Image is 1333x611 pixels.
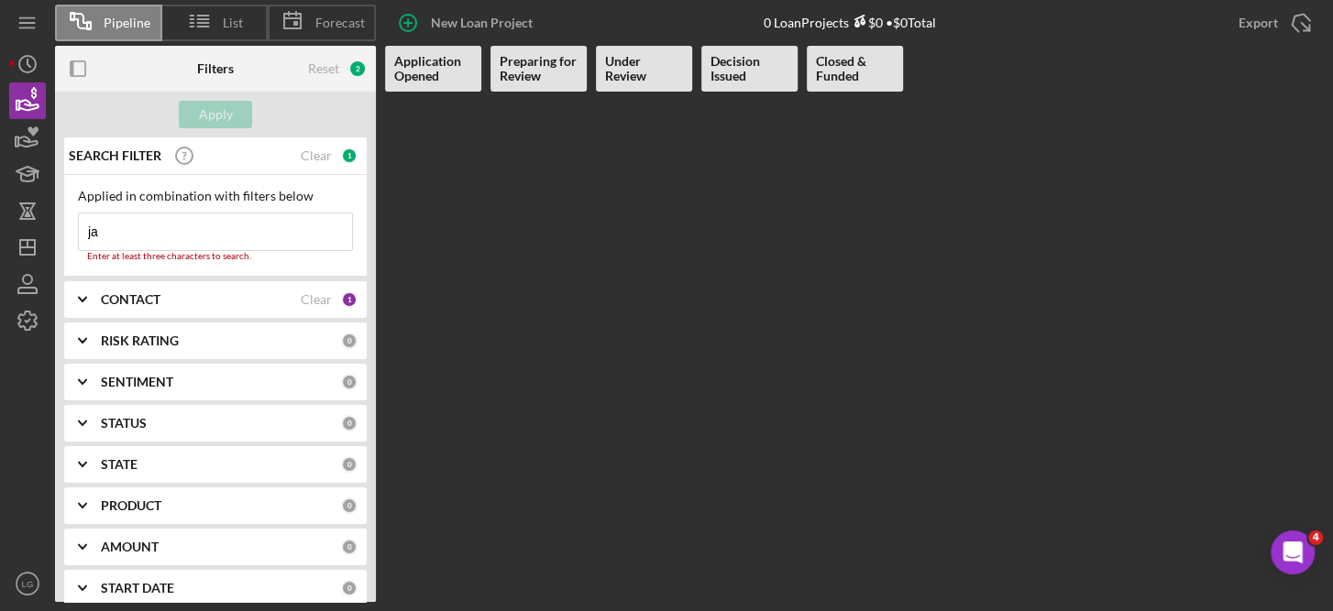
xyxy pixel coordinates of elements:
div: Export [1239,5,1278,41]
div: 2 [348,60,367,78]
div: New Loan Project [431,5,533,41]
div: Applied in combination with filters below [78,189,353,203]
b: Filters [197,61,234,76]
b: STATUS [101,416,147,431]
div: 0 [341,456,358,473]
b: SEARCH FILTER [69,148,161,163]
div: 0 [341,539,358,555]
div: 1 [341,147,358,164]
div: 0 [341,374,358,390]
button: LG [9,565,46,602]
div: Apply [199,101,233,128]
span: 4 [1308,530,1323,545]
div: 0 Loan Projects • $0 Total [764,15,936,30]
button: Export [1220,5,1324,41]
span: Pipeline [104,16,150,30]
div: 0 [341,415,358,431]
b: SENTIMENT [101,375,173,389]
div: Clear [301,292,332,307]
b: Closed & Funded [816,54,894,83]
b: Preparing for Review [500,54,578,83]
div: 1 [341,291,358,308]
b: CONTACT [101,292,160,307]
b: Under Review [605,54,683,83]
div: 0 [341,497,358,514]
span: List [223,16,243,30]
button: New Loan Project [385,5,551,41]
button: Apply [179,101,252,128]
text: LG [22,579,34,589]
div: 0 [341,580,358,596]
div: $0 [849,15,883,30]
b: Decision Issued [711,54,788,83]
span: Forecast [315,16,365,30]
b: RISK RATING [101,333,179,348]
div: Reset [308,61,339,76]
div: Clear [301,148,332,163]
b: START DATE [101,581,174,595]
b: PRODUCT [101,498,161,513]
b: STATE [101,457,138,472]
div: 0 [341,333,358,349]
b: AMOUNT [101,540,159,554]
b: Application Opened [394,54,472,83]
div: Enter at least three characters to search. [78,251,353,262]
iframe: Intercom live chat [1271,530,1315,574]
